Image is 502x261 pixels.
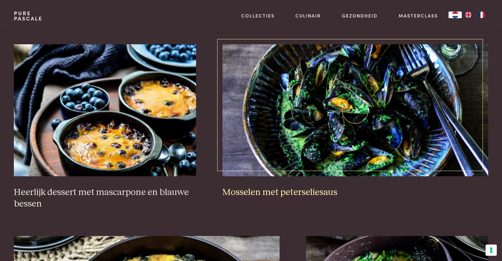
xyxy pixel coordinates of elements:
[222,187,488,198] h3: Mosselen met peterseliesaus
[475,12,488,18] a: FR
[241,12,275,19] a: Collecties
[14,44,196,210] a: Heerlijk dessert met mascarpone en blauwe bessen Heerlijk dessert met mascarpone en blauwe bessen
[222,44,488,176] img: Mosselen met peterseliesaus
[342,12,378,19] a: Gezondheid
[462,12,488,18] ul: Language list
[222,44,488,198] a: Mosselen met peterseliesaus Mosselen met peterseliesaus
[399,12,438,19] a: Masterclass
[14,187,196,210] h3: Heerlijk dessert met mascarpone en blauwe bessen
[449,12,462,18] a: NL
[14,11,43,21] a: PurePascale
[449,12,488,18] aside: Language selected: Nederlands
[462,12,475,18] a: EN
[295,12,321,19] a: Culinair
[449,12,462,18] div: Language
[14,44,196,176] img: Heerlijk dessert met mascarpone en blauwe bessen
[485,245,497,256] button: Uw voorkeuren voor toestemming voor trackingtechnologieën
